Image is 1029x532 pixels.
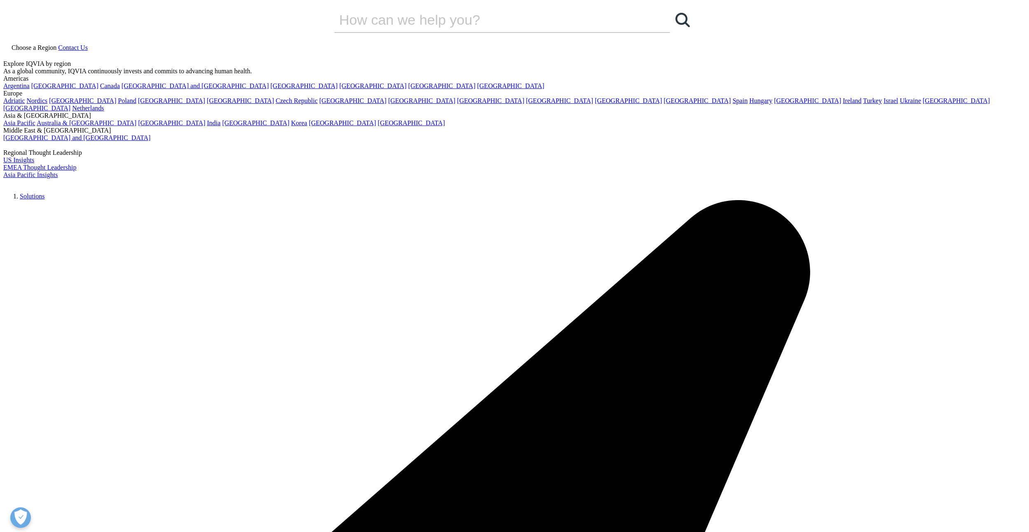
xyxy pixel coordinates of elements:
[100,82,120,89] a: Canada
[3,97,25,104] a: Adriatic
[664,97,731,104] a: [GEOGRAPHIC_DATA]
[3,75,1026,82] div: Americas
[10,507,31,528] button: Open Preferences
[334,7,647,32] input: Search
[3,105,70,112] a: [GEOGRAPHIC_DATA]
[843,97,861,104] a: Ireland
[526,97,593,104] a: [GEOGRAPHIC_DATA]
[595,97,662,104] a: [GEOGRAPHIC_DATA]
[378,119,445,126] a: [GEOGRAPHIC_DATA]
[3,171,58,178] a: Asia Pacific Insights
[670,7,695,32] a: Search
[118,97,136,104] a: Poland
[309,119,376,126] a: [GEOGRAPHIC_DATA]
[3,119,35,126] a: Asia Pacific
[138,97,205,104] a: [GEOGRAPHIC_DATA]
[675,13,690,27] svg: Search
[12,44,56,51] span: Choose a Region
[408,82,476,89] a: [GEOGRAPHIC_DATA]
[3,149,1026,156] div: Regional Thought Leadership
[863,97,882,104] a: Turkey
[3,127,1026,134] div: Middle East & [GEOGRAPHIC_DATA]
[3,60,1026,68] div: Explore IQVIA by region
[291,119,307,126] a: Korea
[3,82,30,89] a: Argentina
[37,119,136,126] a: Australia & [GEOGRAPHIC_DATA]
[222,119,289,126] a: [GEOGRAPHIC_DATA]
[3,90,1026,97] div: Europe
[122,82,269,89] a: [GEOGRAPHIC_DATA] and [GEOGRAPHIC_DATA]
[26,97,47,104] a: Nordics
[923,97,990,104] a: [GEOGRAPHIC_DATA]
[388,97,455,104] a: [GEOGRAPHIC_DATA]
[20,193,45,200] a: Solutions
[207,97,274,104] a: [GEOGRAPHIC_DATA]
[3,68,1026,75] div: As a global community, IQVIA continuously invests and commits to advancing human health.
[884,97,898,104] a: Israel
[339,82,406,89] a: [GEOGRAPHIC_DATA]
[138,119,205,126] a: [GEOGRAPHIC_DATA]
[270,82,338,89] a: [GEOGRAPHIC_DATA]
[31,82,98,89] a: [GEOGRAPHIC_DATA]
[900,97,921,104] a: Ukraine
[72,105,104,112] a: Netherlands
[774,97,841,104] a: [GEOGRAPHIC_DATA]
[3,112,1026,119] div: Asia & [GEOGRAPHIC_DATA]
[457,97,524,104] a: [GEOGRAPHIC_DATA]
[207,119,220,126] a: India
[477,82,544,89] a: [GEOGRAPHIC_DATA]
[49,97,116,104] a: [GEOGRAPHIC_DATA]
[3,164,76,171] a: EMEA Thought Leadership
[58,44,88,51] a: Contact Us
[749,97,772,104] a: Hungary
[319,97,387,104] a: [GEOGRAPHIC_DATA]
[733,97,748,104] a: Spain
[3,134,150,141] a: [GEOGRAPHIC_DATA] and [GEOGRAPHIC_DATA]
[276,97,318,104] a: Czech Republic
[3,156,34,163] a: US Insights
